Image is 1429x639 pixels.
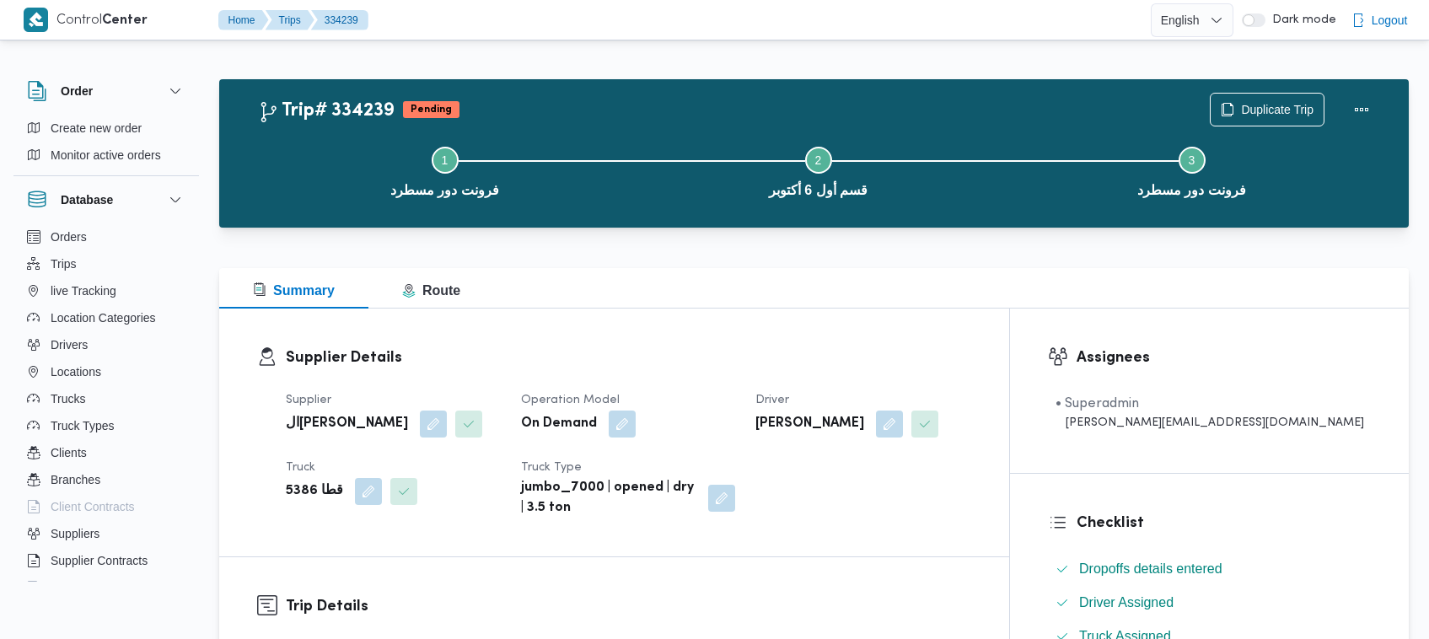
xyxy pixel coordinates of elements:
[20,385,192,412] button: Trucks
[521,462,582,473] span: Truck Type
[20,574,192,601] button: Devices
[1079,595,1174,609] span: Driver Assigned
[1056,414,1364,432] div: [PERSON_NAME][EMAIL_ADDRESS][DOMAIN_NAME]
[411,105,452,115] b: Pending
[631,126,1005,214] button: قسم أول 6 أكتوبر
[755,395,789,405] span: Driver
[286,346,971,369] h3: Supplier Details
[769,180,868,201] span: قسم أول 6 أكتوبر
[1265,13,1336,27] span: Dark mode
[20,439,192,466] button: Clients
[286,414,408,434] b: ال[PERSON_NAME]
[1345,3,1415,37] button: Logout
[51,524,99,544] span: Suppliers
[20,547,192,574] button: Supplier Contracts
[20,250,192,277] button: Trips
[286,395,331,405] span: Supplier
[51,389,85,409] span: Trucks
[61,81,93,101] h3: Order
[1372,10,1408,30] span: Logout
[1137,180,1246,201] span: فرونت دور مسطرد
[1056,394,1364,414] div: • Superadmin
[51,281,116,301] span: live Tracking
[1210,93,1324,126] button: Duplicate Trip
[20,304,192,331] button: Location Categories
[102,14,148,27] b: Center
[1077,346,1371,369] h3: Assignees
[20,466,192,493] button: Branches
[20,412,192,439] button: Truck Types
[1049,556,1371,583] button: Dropoffs details entered
[51,577,93,598] span: Devices
[1077,512,1371,534] h3: Checklist
[51,470,100,490] span: Branches
[13,115,199,175] div: Order
[402,283,460,298] span: Route
[1241,99,1313,120] span: Duplicate Trip
[218,10,269,30] button: Home
[286,462,315,473] span: Truck
[51,118,142,138] span: Create new order
[20,223,192,250] button: Orders
[13,223,199,588] div: Database
[1345,93,1378,126] button: Actions
[51,497,135,517] span: Client Contracts
[755,414,864,434] b: [PERSON_NAME]
[51,362,101,382] span: Locations
[24,8,48,32] img: X8yXhbKr1z7QwAAAABJRU5ErkJggg==
[61,190,113,210] h3: Database
[521,414,597,434] b: On Demand
[1079,593,1174,613] span: Driver Assigned
[1005,126,1378,214] button: فرونت دور مسطرد
[258,126,631,214] button: فرونت دور مسطرد
[311,10,368,30] button: 334239
[286,481,343,502] b: قطا 5386
[20,115,192,142] button: Create new order
[51,416,114,436] span: Truck Types
[1049,589,1371,616] button: Driver Assigned
[521,395,620,405] span: Operation Model
[390,180,499,201] span: فرونت دور مسطرد
[27,190,185,210] button: Database
[1079,559,1222,579] span: Dropoffs details entered
[20,520,192,547] button: Suppliers
[815,153,822,167] span: 2
[51,335,88,355] span: Drivers
[20,277,192,304] button: live Tracking
[1189,153,1195,167] span: 3
[521,478,697,518] b: jumbo_7000 | opened | dry | 3.5 ton
[27,81,185,101] button: Order
[1079,561,1222,576] span: Dropoffs details entered
[17,572,71,622] iframe: chat widget
[442,153,449,167] span: 1
[51,550,148,571] span: Supplier Contracts
[20,142,192,169] button: Monitor active orders
[51,227,87,247] span: Orders
[51,443,87,463] span: Clients
[51,308,156,328] span: Location Categories
[51,145,161,165] span: Monitor active orders
[20,331,192,358] button: Drivers
[1056,394,1364,432] span: • Superadmin mohamed.nabil@illa.com.eg
[266,10,314,30] button: Trips
[403,101,459,118] span: Pending
[286,595,971,618] h3: Trip Details
[51,254,77,274] span: Trips
[258,100,395,122] h2: Trip# 334239
[20,358,192,385] button: Locations
[253,283,335,298] span: Summary
[20,493,192,520] button: Client Contracts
